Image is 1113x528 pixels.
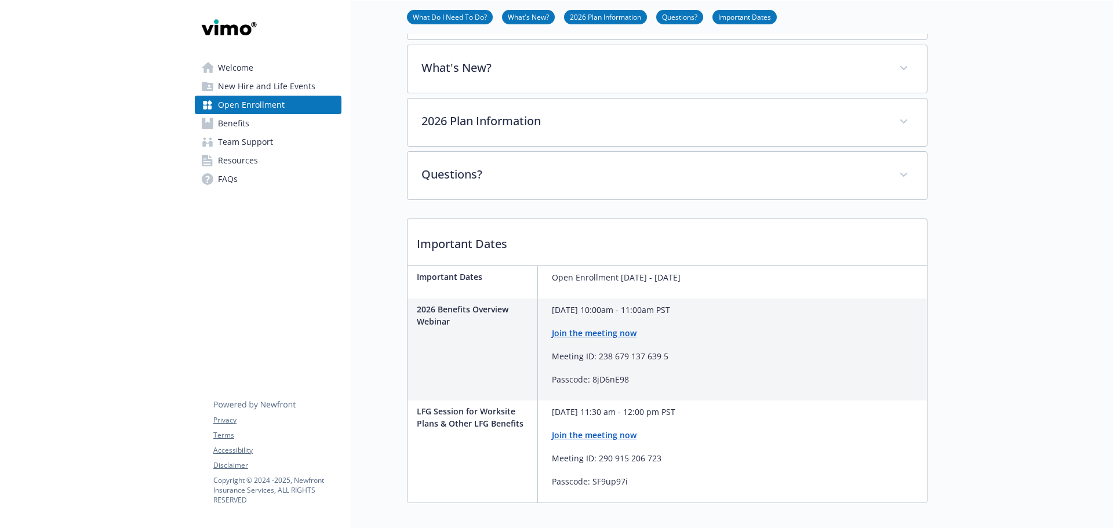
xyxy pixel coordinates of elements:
[417,271,533,283] p: Important Dates
[218,59,253,77] span: Welcome
[195,114,341,133] a: Benefits
[421,166,885,183] p: Questions?
[195,133,341,151] a: Team Support
[552,349,670,363] p: Meeting ID: 238 679 137 639 5
[408,45,927,93] div: What's New?
[552,429,636,440] a: Join the meeting now
[712,11,777,22] a: Important Dates
[218,170,238,188] span: FAQs
[213,445,341,456] a: Accessibility
[213,460,341,471] a: Disclaimer
[407,11,493,22] a: What Do I Need To Do?
[408,219,927,262] p: Important Dates
[213,430,341,440] a: Terms
[552,451,675,465] p: Meeting ID: 290 915 206 723
[552,405,675,419] p: [DATE] 11:30 am - 12:00 pm PST
[218,77,315,96] span: New Hire and Life Events
[502,11,555,22] a: What's New?
[218,151,258,170] span: Resources
[218,133,273,151] span: Team Support
[195,151,341,170] a: Resources
[552,327,636,338] a: Join the meeting now
[552,303,670,317] p: [DATE] 10:00am - 11:00am PST
[417,405,533,429] p: LFG Session for Worksite Plans & Other LFG Benefits
[417,303,533,327] p: 2026 Benefits Overview Webinar
[408,152,927,199] div: Questions?
[552,373,670,387] p: Passcode: 8jD6nE98
[421,112,885,130] p: 2026 Plan Information
[552,271,681,285] p: Open Enrollment [DATE] - [DATE]
[564,11,647,22] a: 2026 Plan Information
[421,59,885,77] p: What's New?
[218,114,249,133] span: Benefits
[195,170,341,188] a: FAQs
[195,96,341,114] a: Open Enrollment
[408,99,927,146] div: 2026 Plan Information
[195,59,341,77] a: Welcome
[656,11,703,22] a: Questions?
[218,96,285,114] span: Open Enrollment
[213,415,341,425] a: Privacy
[195,77,341,96] a: New Hire and Life Events
[213,475,341,505] p: Copyright © 2024 - 2025 , Newfront Insurance Services, ALL RIGHTS RESERVED
[552,475,675,489] p: Passcode: SF9up97i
